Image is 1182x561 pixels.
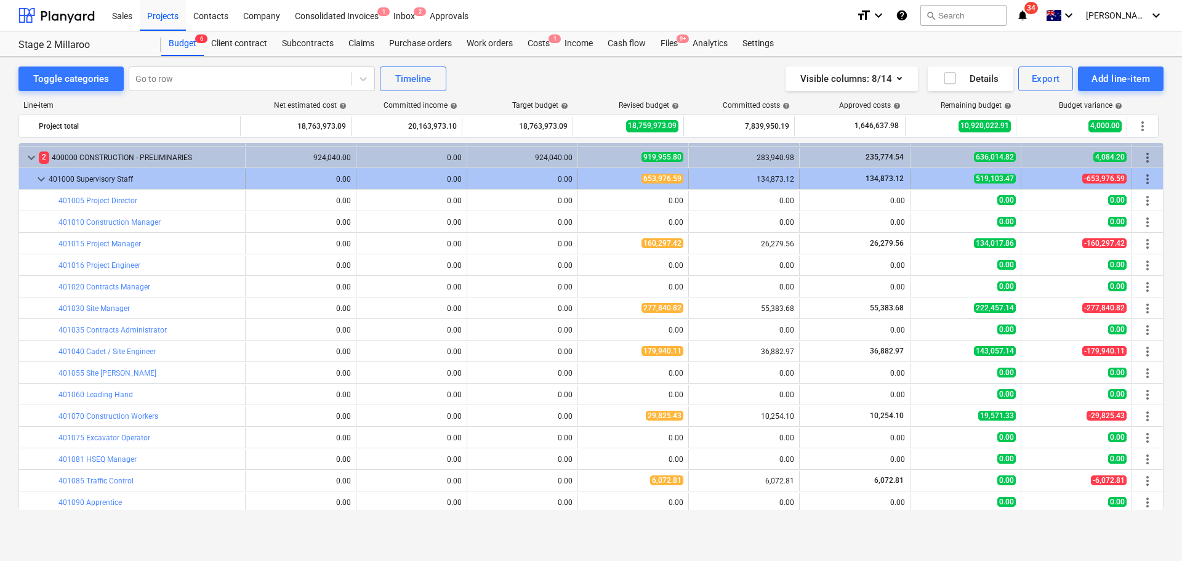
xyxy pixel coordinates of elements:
[274,101,347,110] div: Net estimated cost
[891,102,901,110] span: help
[1108,368,1127,377] span: 0.00
[928,67,1013,91] button: Details
[1082,303,1127,313] span: -277,840.82
[1140,495,1155,510] span: More actions
[641,152,683,162] span: 919,955.80
[459,31,520,56] div: Work orders
[251,498,351,507] div: 0.00
[377,7,390,16] span: 1
[1108,325,1127,334] span: 0.00
[1140,409,1155,424] span: More actions
[943,71,999,87] div: Details
[780,102,790,110] span: help
[18,39,147,52] div: Stage 2 Millaroo
[997,432,1016,442] span: 0.00
[1082,174,1127,184] span: -653,976.59
[557,31,600,56] a: Income
[805,498,905,507] div: 0.00
[251,240,351,248] div: 0.00
[853,121,900,131] span: 1,646,637.98
[246,116,346,136] div: 18,763,973.09
[361,326,462,334] div: 0.00
[467,116,568,136] div: 18,763,973.09
[251,196,351,205] div: 0.00
[251,434,351,442] div: 0.00
[361,455,462,464] div: 0.00
[1140,215,1155,230] span: More actions
[600,31,653,56] a: Cash flow
[382,31,459,56] div: Purchase orders
[974,303,1016,313] span: 222,457.14
[1108,432,1127,442] span: 0.00
[39,116,235,136] div: Project total
[24,150,39,165] span: keyboard_arrow_down
[1140,430,1155,445] span: More actions
[583,434,683,442] div: 0.00
[58,434,150,442] a: 401075 Excavator Operator
[361,390,462,399] div: 0.00
[251,412,351,421] div: 0.00
[1016,8,1029,23] i: notifications
[694,261,794,270] div: 0.00
[472,412,573,421] div: 0.00
[1140,366,1155,381] span: More actions
[58,369,156,377] a: 401055 Site [PERSON_NAME]
[926,10,936,20] span: search
[361,304,462,313] div: 0.00
[558,102,568,110] span: help
[685,31,735,56] a: Analytics
[58,196,137,205] a: 401005 Project Director
[1082,238,1127,248] span: -160,297.42
[384,101,457,110] div: Committed income
[341,31,382,56] div: Claims
[974,238,1016,248] span: 134,017.86
[650,475,683,485] span: 6,072.81
[619,101,679,110] div: Revised budget
[646,411,683,421] span: 29,825.43
[1108,454,1127,464] span: 0.00
[694,153,794,162] div: 283,940.98
[1140,323,1155,337] span: More actions
[275,31,341,56] div: Subcontracts
[1140,236,1155,251] span: More actions
[472,304,573,313] div: 0.00
[472,283,573,291] div: 0.00
[856,8,871,23] i: format_size
[786,67,918,91] button: Visible columns:8/14
[58,304,130,313] a: 401030 Site Manager
[941,101,1011,110] div: Remaining budget
[395,71,431,87] div: Timeline
[583,283,683,291] div: 0.00
[1140,280,1155,294] span: More actions
[641,346,683,356] span: 179,940.11
[251,455,351,464] div: 0.00
[920,5,1007,26] button: Search
[1032,71,1060,87] div: Export
[1002,102,1011,110] span: help
[805,455,905,464] div: 0.00
[472,434,573,442] div: 0.00
[997,475,1016,485] span: 0.00
[583,390,683,399] div: 0.00
[677,34,689,43] span: 9+
[1140,150,1155,165] span: More actions
[653,31,685,56] div: Files
[1108,217,1127,227] span: 0.00
[805,326,905,334] div: 0.00
[251,390,351,399] div: 0.00
[58,455,137,464] a: 401081 HSEQ Manager
[869,347,905,355] span: 36,882.97
[805,196,905,205] div: 0.00
[472,455,573,464] div: 0.00
[694,218,794,227] div: 0.00
[735,31,781,56] a: Settings
[361,196,462,205] div: 0.00
[361,412,462,421] div: 0.00
[1092,71,1150,87] div: Add line-item
[472,218,573,227] div: 0.00
[805,434,905,442] div: 0.00
[864,153,905,161] span: 235,774.54
[694,477,794,485] div: 6,072.81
